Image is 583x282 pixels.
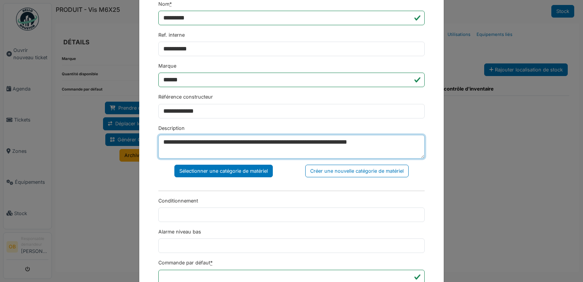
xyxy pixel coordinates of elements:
[305,165,409,177] div: Créer une nouvelle catégorie de matériel
[158,93,213,100] label: Référence constructeur
[210,260,213,266] abbr: Requis
[158,259,213,266] label: Commande par défaut
[158,228,201,235] label: Alarme niveau bas
[158,125,185,132] label: Description
[158,31,185,39] label: Ref. interne
[174,165,273,177] div: Sélectionner une catégorie de matériel
[169,1,172,7] abbr: Requis
[158,62,176,70] label: Marque
[158,197,198,204] label: Conditionnement
[158,0,172,8] label: Nom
